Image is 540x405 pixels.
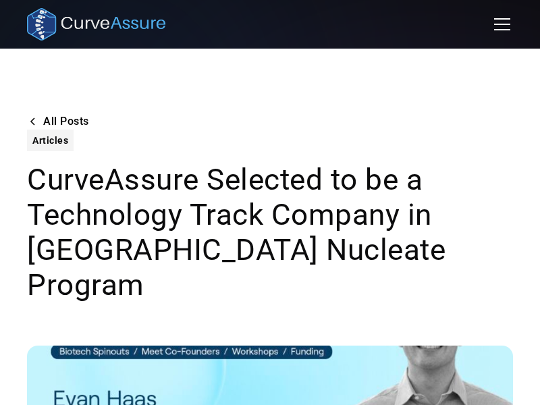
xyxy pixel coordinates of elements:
div: All Posts [43,116,89,127]
h1: CurveAssure Selected to be a Technology Track Company in [GEOGRAPHIC_DATA] Nucleate Program [27,162,513,302]
div: menu [486,8,513,40]
a: home [27,8,165,40]
a: Articles [27,130,74,151]
div: Articles [32,132,68,148]
a: All Posts [27,113,89,130]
